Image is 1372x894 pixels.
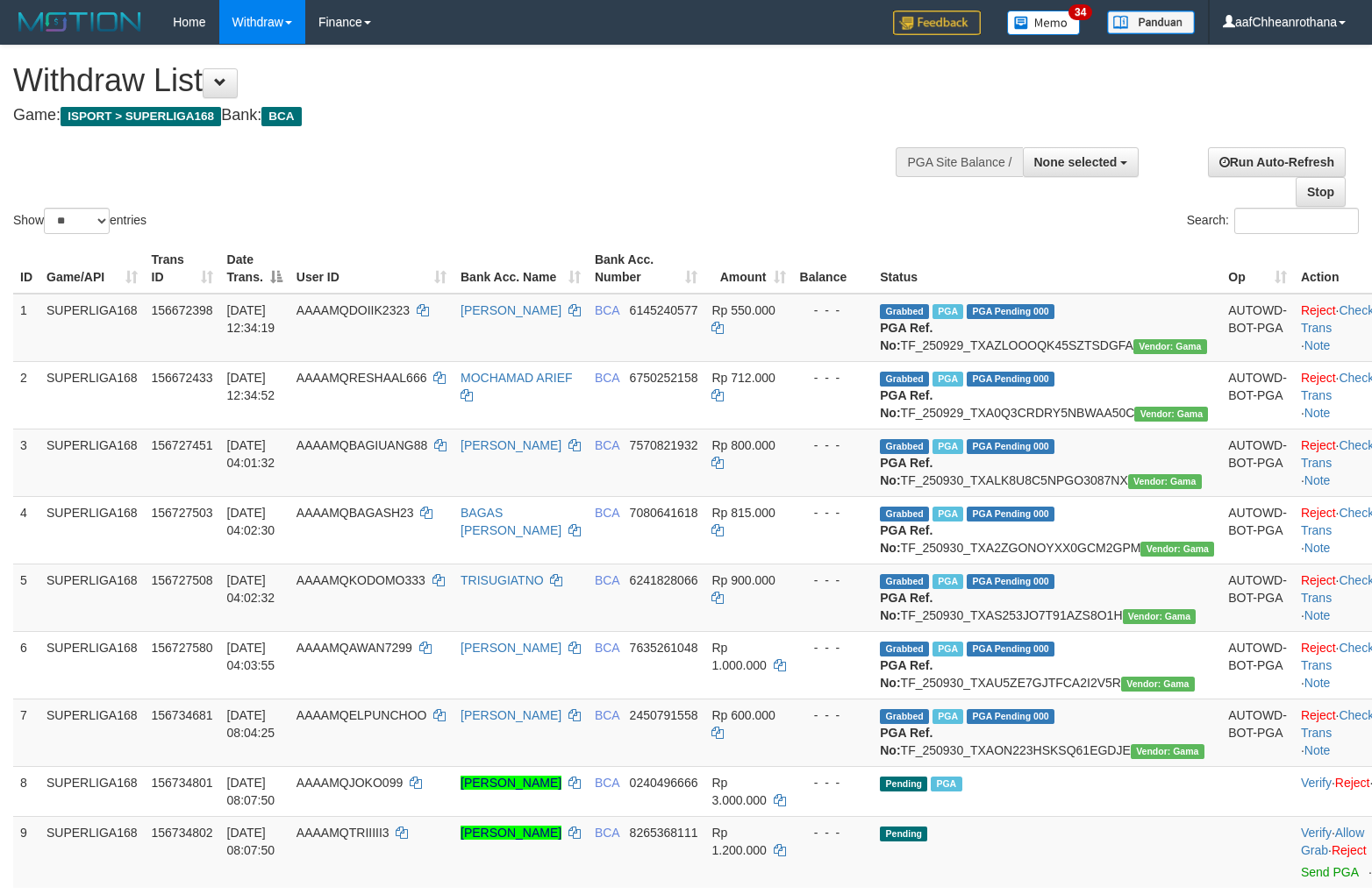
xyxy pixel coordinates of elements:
[13,63,897,98] h1: Withdraw List
[630,826,698,840] span: Copy 8265368111 to clipboard
[893,11,981,35] img: Feedback.jpg
[261,107,301,126] span: BCA
[39,766,145,816] td: SUPERLIGA168
[1221,244,1294,294] th: Op: activate to sort column ascending
[1221,699,1294,766] td: AUTOWD-BOT-PGA
[800,639,867,656] div: - - -
[461,641,561,655] a: [PERSON_NAME]
[1304,743,1331,757] a: Note
[61,107,221,126] span: ISPORT > SUPERLIGA168
[595,371,619,385] span: BCA
[461,708,561,722] a: [PERSON_NAME]
[880,439,929,454] span: Grabbed
[880,574,929,589] span: Grabbed
[800,824,867,841] div: - - -
[630,641,698,655] span: Copy 7635261048 to clipboard
[13,564,39,631] td: 5
[880,827,927,841] span: Pending
[1187,208,1359,234] label: Search:
[1107,11,1195,34] img: panduan.png
[297,708,427,722] span: AAAAMQELPUNCHOO
[1007,11,1081,35] img: Button%20Memo.svg
[1304,473,1331,487] a: Note
[1301,641,1336,655] a: Reject
[933,304,963,319] span: Marked by aafsoycanthlai
[800,774,867,791] div: - - -
[1301,438,1336,452] a: Reject
[1301,826,1364,857] span: ·
[13,766,39,816] td: 8
[967,304,1054,319] span: PGA Pending
[1123,609,1197,624] span: Vendor URL: https://trx31.1velocity.biz
[595,641,619,655] span: BCA
[595,708,619,722] span: BCA
[873,294,1221,362] td: TF_250929_TXAZLOOOQK45SZTSDGFA
[13,244,39,294] th: ID
[630,371,698,385] span: Copy 6750252158 to clipboard
[220,244,289,294] th: Date Trans.: activate to sort column descending
[933,439,963,454] span: Marked by aafchoeunmanni
[13,631,39,699] td: 6
[1133,339,1207,354] span: Vendor URL: https://trx31.1velocity.biz
[39,244,145,294] th: Game/API: activate to sort column ascending
[931,777,961,791] span: Marked by aafchoeunmanni
[227,573,275,605] span: [DATE] 04:02:32
[227,641,275,672] span: [DATE] 04:03:55
[800,571,867,589] div: - - -
[711,371,775,385] span: Rp 712.000
[227,826,275,857] span: [DATE] 08:07:50
[800,436,867,454] div: - - -
[152,371,213,385] span: 156672433
[873,564,1221,631] td: TF_250930_TXAS253JO7T91AZS8O1H
[1208,147,1346,177] a: Run Auto-Refresh
[933,709,963,724] span: Marked by aafchoeunmanni
[880,372,929,387] span: Grabbed
[880,523,933,555] b: PGA Ref. No:
[297,371,427,385] span: AAAAMQRESHAAL666
[152,641,213,655] span: 156727580
[461,506,561,537] a: BAGAS [PERSON_NAME]
[13,429,39,496] td: 3
[630,776,698,790] span: Copy 0240496666 to clipboard
[711,776,766,807] span: Rp 3.000.000
[880,388,933,420] b: PGA Ref. No:
[297,438,427,452] span: AAAAMQBAGIUANG88
[595,438,619,452] span: BCA
[1301,826,1332,840] a: Verify
[1068,4,1092,20] span: 34
[39,496,145,564] td: SUPERLIGA168
[967,372,1054,387] span: PGA Pending
[152,506,213,520] span: 156727503
[227,776,275,807] span: [DATE] 08:07:50
[44,208,110,234] select: Showentries
[13,496,39,564] td: 4
[297,776,403,790] span: AAAAMQJOKO099
[227,708,275,740] span: [DATE] 08:04:25
[461,573,544,587] a: TRISUGIATNO
[1304,608,1331,622] a: Note
[711,303,775,317] span: Rp 550.000
[880,507,929,521] span: Grabbed
[1301,865,1358,879] a: Send PGA
[152,438,213,452] span: 156727451
[800,706,867,724] div: - - -
[1134,407,1208,422] span: Vendor URL: https://trx31.1velocity.biz
[13,816,39,888] td: 9
[297,641,412,655] span: AAAAMQAWAN7299
[711,826,766,857] span: Rp 1.200.000
[39,816,145,888] td: SUPERLIGA168
[896,147,1022,177] div: PGA Site Balance /
[880,642,929,656] span: Grabbed
[1234,208,1359,234] input: Search:
[227,506,275,537] span: [DATE] 04:02:30
[933,574,963,589] span: Marked by aafchoeunmanni
[711,506,775,520] span: Rp 815.000
[1221,496,1294,564] td: AUTOWD-BOT-PGA
[227,371,275,402] span: [DATE] 12:34:52
[297,826,389,840] span: AAAAMQTRIIIII3
[461,776,561,790] a: [PERSON_NAME]
[933,642,963,656] span: Marked by aafchoeunmanni
[873,631,1221,699] td: TF_250930_TXAU5ZE7GJTFCA2I2V5R
[297,303,410,317] span: AAAAMQDOIIK2323
[711,438,775,452] span: Rp 800.000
